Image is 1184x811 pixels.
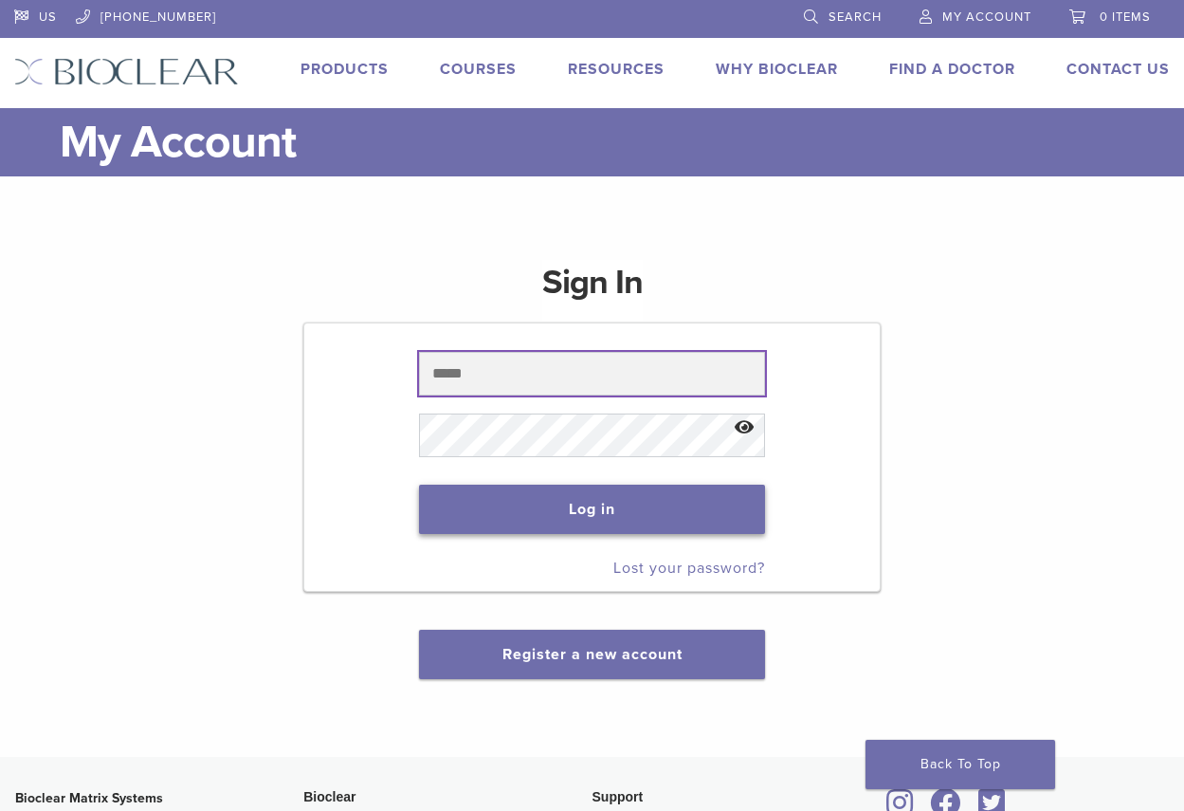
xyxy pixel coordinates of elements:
[440,60,517,79] a: Courses
[865,740,1055,789] a: Back To Top
[419,630,766,679] button: Register a new account
[303,789,355,804] span: Bioclear
[14,58,239,85] img: Bioclear
[15,790,163,806] strong: Bioclear Matrix Systems
[942,9,1031,25] span: My Account
[568,60,665,79] a: Resources
[724,404,765,452] button: Show password
[1066,60,1170,79] a: Contact Us
[592,789,644,804] span: Support
[889,60,1015,79] a: Find A Doctor
[301,60,389,79] a: Products
[829,9,882,25] span: Search
[60,108,1170,176] h1: My Account
[1100,9,1151,25] span: 0 items
[502,645,683,664] a: Register a new account
[613,559,765,578] a: Lost your password?
[542,260,643,321] h1: Sign In
[419,485,765,534] button: Log in
[716,60,838,79] a: Why Bioclear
